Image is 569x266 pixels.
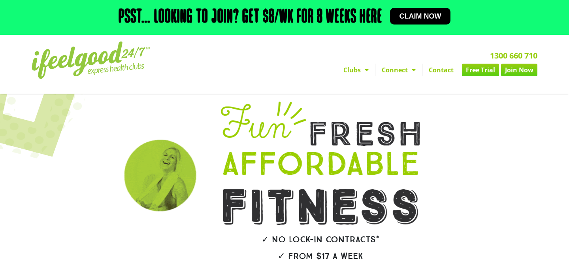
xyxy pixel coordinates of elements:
[211,64,537,76] nav: Menu
[422,64,460,76] a: Contact
[119,8,382,27] h2: Psst… Looking to join? Get $8/wk for 8 weeks here
[198,235,443,244] h2: ✓ No lock-in contracts*
[399,13,441,20] span: Claim now
[501,64,537,76] a: Join Now
[337,64,375,76] a: Clubs
[198,252,443,260] h2: ✓ From $17 a week
[375,64,422,76] a: Connect
[490,50,537,61] a: 1300 660 710
[390,8,451,25] a: Claim now
[462,64,499,76] a: Free Trial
